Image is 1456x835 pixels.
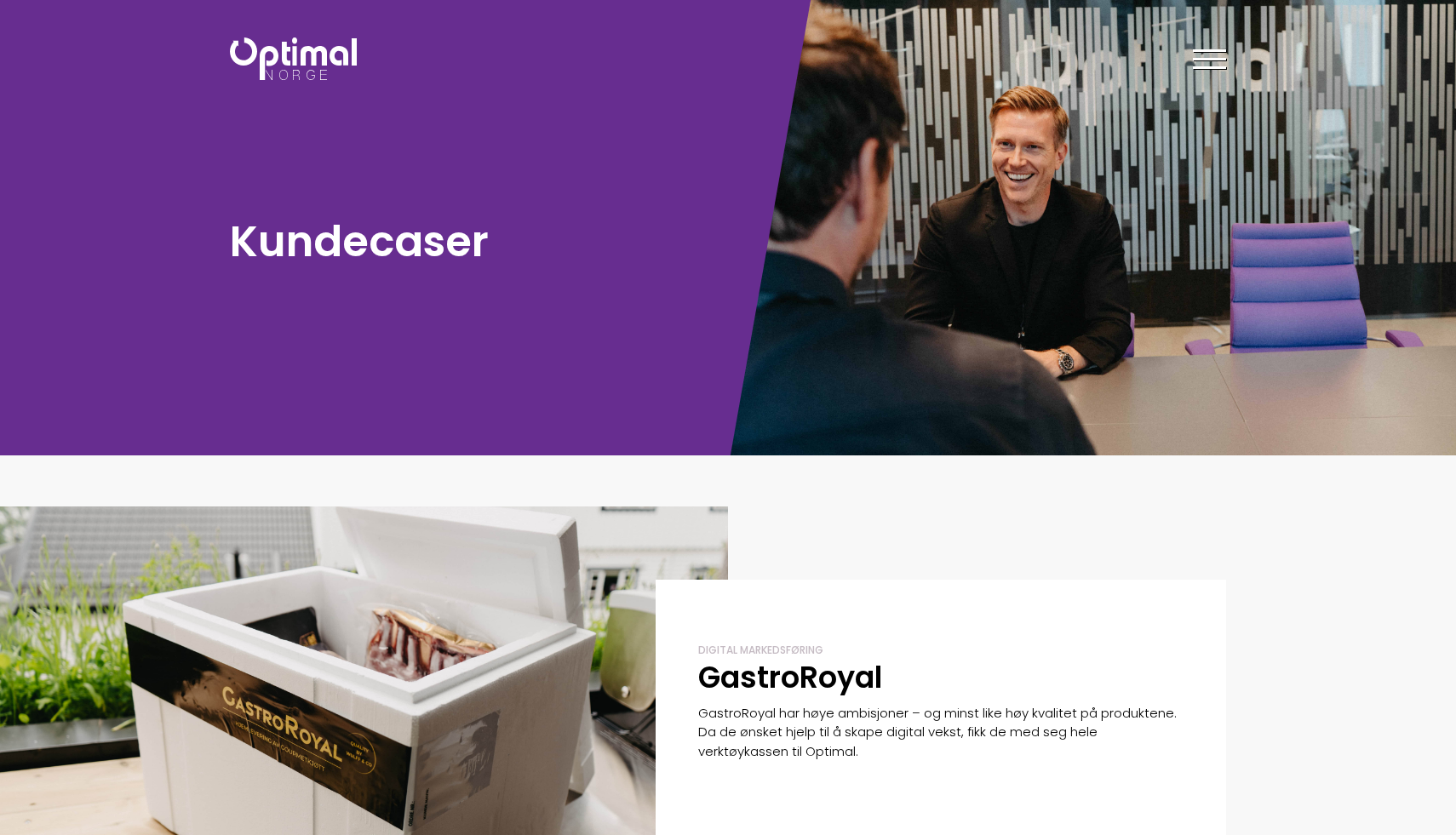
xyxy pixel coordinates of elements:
h2: GastroRoyal [698,658,1184,697]
p: GastroRoyal har høye ambisjoner – og minst like høy kvalitet på produktene. Da de ønsket hjelp ti... [698,704,1184,762]
img: Optimal Norge [230,37,357,80]
h1: Kundecaser [230,214,719,269]
div: Digital markedsføring [698,643,1184,658]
